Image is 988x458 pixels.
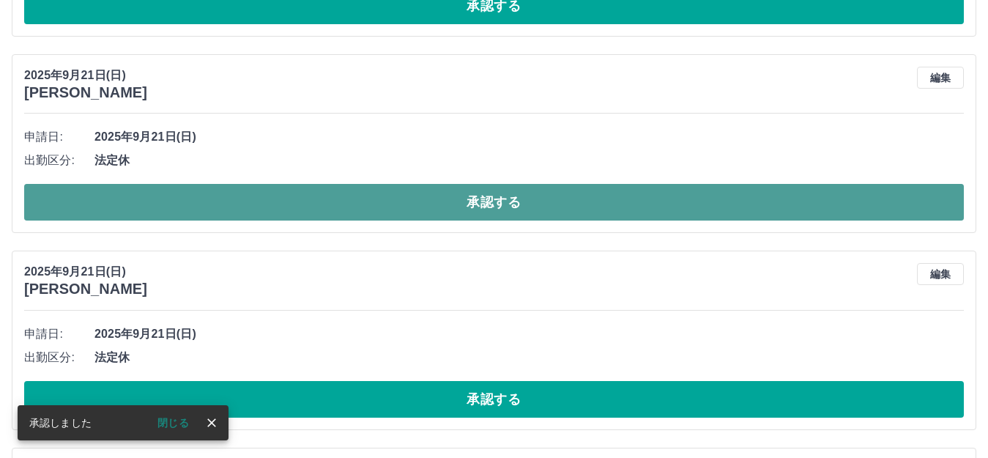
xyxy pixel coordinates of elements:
button: 編集 [917,263,964,285]
button: 承認する [24,381,964,418]
span: 2025年9月21日(日) [94,128,964,146]
span: 申請日: [24,325,94,343]
h3: [PERSON_NAME] [24,281,147,298]
span: 出勤区分: [24,152,94,169]
button: 閉じる [146,412,201,434]
h3: [PERSON_NAME] [24,84,147,101]
button: 編集 [917,67,964,89]
span: 出勤区分: [24,349,94,366]
button: close [201,412,223,434]
p: 2025年9月21日(日) [24,67,147,84]
span: 申請日: [24,128,94,146]
div: 承認しました [29,410,92,436]
span: 法定休 [94,349,964,366]
p: 2025年9月21日(日) [24,263,147,281]
button: 承認する [24,184,964,221]
span: 法定休 [94,152,964,169]
span: 2025年9月21日(日) [94,325,964,343]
